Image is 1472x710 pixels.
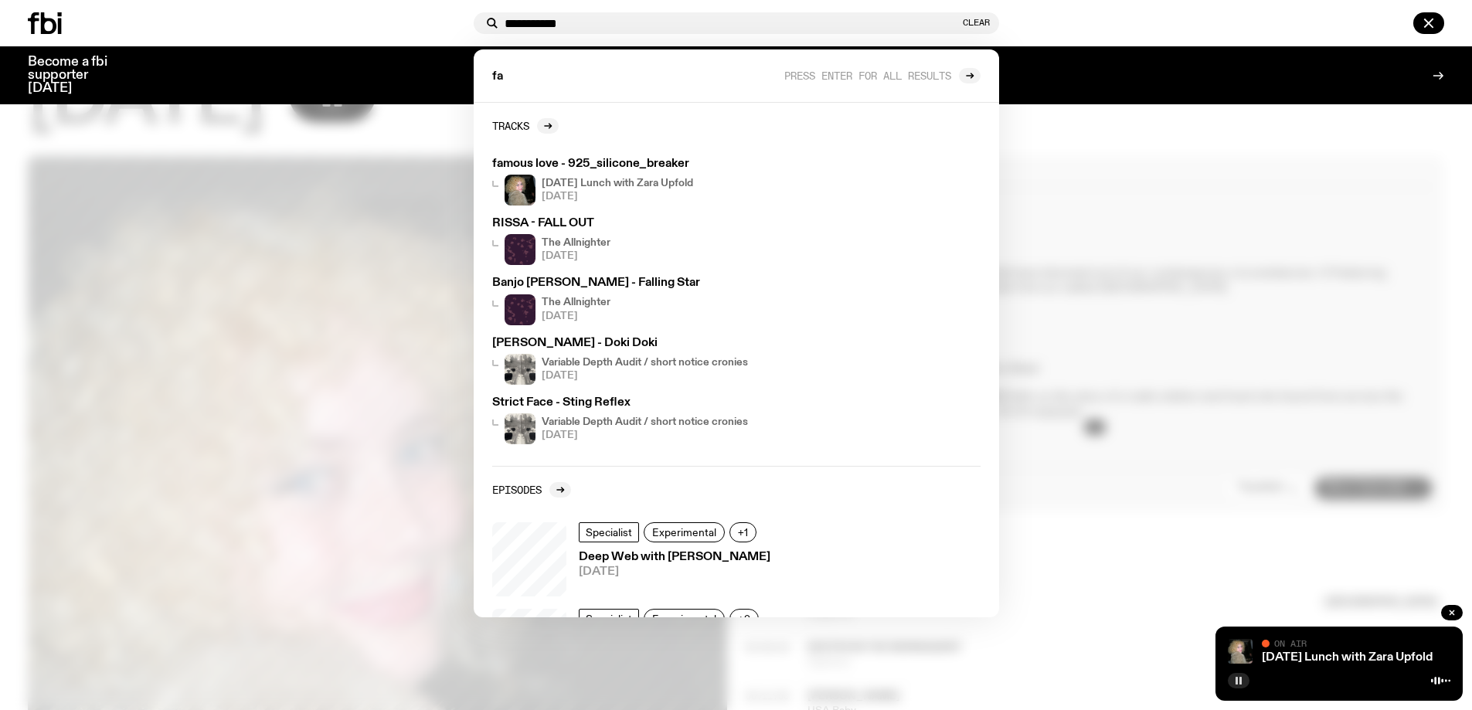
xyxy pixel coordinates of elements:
[505,175,535,206] img: A digital camera photo of Zara looking to her right at the camera, smiling. She is wearing a ligh...
[486,331,783,391] a: [PERSON_NAME] - Doki DokiA black and white RorschachVariable Depth Audit / short notice cronies[D...
[1274,638,1307,648] span: On Air
[505,413,535,444] img: A black and white Rorschach
[542,251,610,261] span: [DATE]
[486,271,783,331] a: Banjo [PERSON_NAME] - Falling StarThe Allnighter[DATE]
[486,152,783,212] a: famous love - 925_silicone_breakerA digital camera photo of Zara looking to her right at the came...
[492,120,529,131] h2: Tracks
[542,371,748,381] span: [DATE]
[542,192,693,202] span: [DATE]
[963,19,990,27] button: Clear
[542,430,748,440] span: [DATE]
[492,482,571,498] a: Episodes
[492,338,777,349] h3: [PERSON_NAME] - Doki Doki
[492,71,503,83] span: fa
[542,238,610,248] h4: The Allnighter
[492,277,777,289] h3: Banjo [PERSON_NAME] - Falling Star
[784,68,981,83] a: Press enter for all results
[505,354,535,385] img: A black and white Rorschach
[542,297,610,307] h4: The Allnighter
[492,484,542,495] h2: Episodes
[28,56,127,95] h3: Become a fbi supporter [DATE]
[492,118,559,134] a: Tracks
[784,70,951,81] span: Press enter for all results
[1228,639,1253,664] img: A digital camera photo of Zara looking to her right at the camera, smiling. She is wearing a ligh...
[1262,651,1433,664] a: [DATE] Lunch with Zara Upfold
[486,603,987,689] a: SpecialistExperimental+2Surfacing with [PERSON_NAME][DATE]
[542,417,748,427] h4: Variable Depth Audit / short notice cronies
[486,391,783,450] a: Strict Face - Sting ReflexA black and white RorschachVariable Depth Audit / short notice cronies[...
[579,552,770,563] h3: Deep Web with [PERSON_NAME]
[542,311,610,321] span: [DATE]
[492,397,777,409] h3: Strict Face - Sting Reflex
[542,178,693,189] h4: [DATE] Lunch with Zara Upfold
[542,358,748,368] h4: Variable Depth Audit / short notice cronies
[486,516,987,603] a: SpecialistExperimental+1Deep Web with [PERSON_NAME][DATE]
[486,212,783,271] a: RISSA - FALL OUTThe Allnighter[DATE]
[492,158,777,170] h3: famous love - 925_silicone_breaker
[579,566,770,578] span: [DATE]
[492,218,777,229] h3: RISSA - FALL OUT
